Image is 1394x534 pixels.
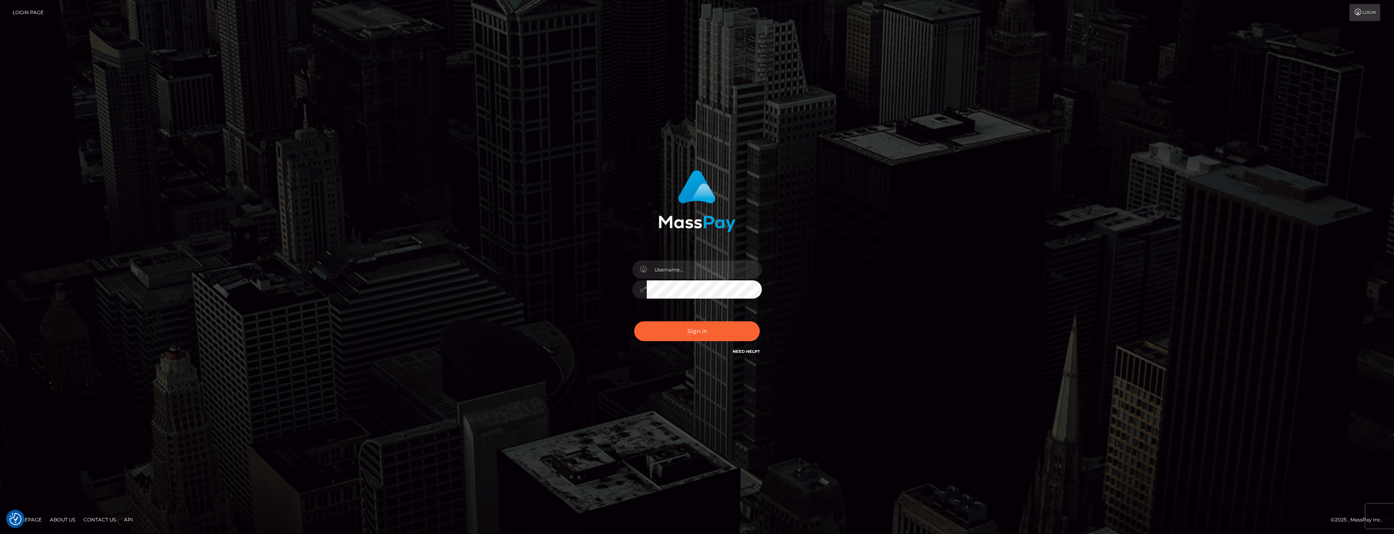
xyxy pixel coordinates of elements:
[9,513,21,525] img: Revisit consent button
[80,513,119,526] a: Contact Us
[647,261,762,279] input: Username...
[13,4,44,21] a: Login Page
[733,349,760,354] a: Need Help?
[659,170,735,232] img: MassPay Login
[1331,515,1388,524] div: © 2025 , MassPay Inc.
[1349,4,1380,21] a: Login
[634,321,760,341] button: Sign in
[121,513,136,526] a: API
[9,513,21,525] button: Consent Preferences
[47,513,79,526] a: About Us
[9,513,45,526] a: Homepage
